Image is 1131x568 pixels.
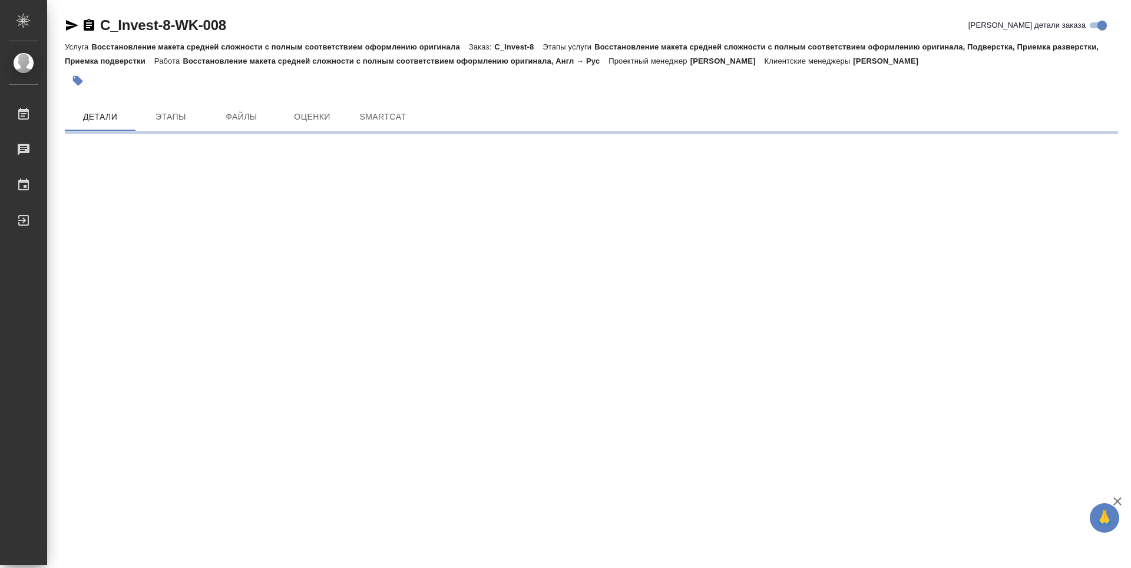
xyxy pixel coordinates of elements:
p: Клиентские менеджеры [765,57,854,65]
button: Скопировать ссылку [82,18,96,32]
span: Файлы [213,110,270,124]
span: Этапы [143,110,199,124]
span: Оценки [284,110,340,124]
span: 🙏 [1094,506,1115,530]
p: Восстановление макета средней сложности с полным соответствием оформлению оригинала [91,42,468,51]
button: Добавить тэг [65,68,91,94]
p: Этапы услуги [543,42,594,51]
p: Работа [154,57,183,65]
p: Восстановление макета средней сложности с полным соответствием оформлению оригинала, Англ → Рус [183,57,609,65]
button: Скопировать ссылку для ЯМессенджера [65,18,79,32]
p: Заказ: [469,42,494,51]
a: C_Invest-8-WK-008 [100,17,226,33]
p: C_Invest-8 [494,42,543,51]
span: Детали [72,110,128,124]
span: SmartCat [355,110,411,124]
p: [PERSON_NAME] [690,57,765,65]
p: Проектный менеджер [609,57,690,65]
span: [PERSON_NAME] детали заказа [968,19,1086,31]
p: [PERSON_NAME] [853,57,927,65]
button: 🙏 [1090,503,1119,533]
p: Услуга [65,42,91,51]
